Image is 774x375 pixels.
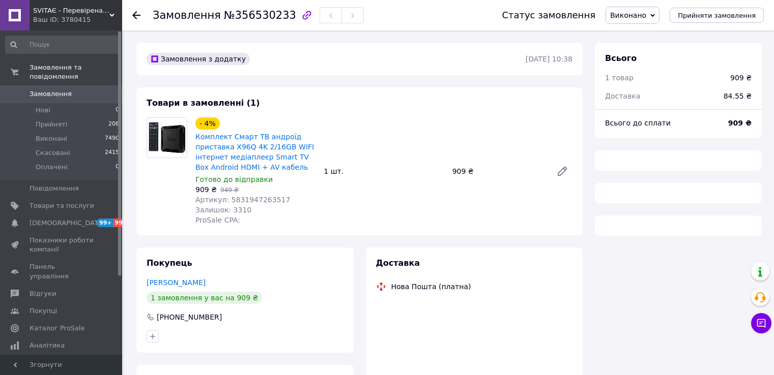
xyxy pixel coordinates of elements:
[36,106,50,115] span: Нові
[320,164,448,178] div: 1 шт.
[195,185,217,194] span: 909 ₴
[718,85,758,107] div: 84.55 ₴
[105,134,119,143] span: 7490
[30,218,105,228] span: [DEMOGRAPHIC_DATA]
[730,73,752,83] div: 909 ₴
[610,11,646,19] span: Виконано
[108,120,119,129] span: 208
[605,74,634,82] span: 1 товар
[30,63,122,81] span: Замовлення та повідомлення
[153,9,221,21] span: Замовлення
[132,10,140,20] div: Повернутися назад
[147,278,206,287] a: [PERSON_NAME]
[552,161,572,181] a: Редагувати
[105,148,119,158] span: 2415
[116,106,119,115] span: 0
[195,216,240,224] span: ProSale CPA:
[605,119,671,127] span: Всього до сплати
[605,53,637,63] span: Всього
[30,306,57,316] span: Покупці
[113,218,130,227] span: 99+
[502,10,595,20] div: Статус замовлення
[526,55,572,63] time: [DATE] 10:38
[751,313,771,333] button: Чат з покупцем
[224,9,296,21] span: №356530233
[605,92,640,100] span: Доставка
[30,236,94,254] span: Показники роботи компанії
[376,258,420,268] span: Доставка
[30,201,94,210] span: Товари та послуги
[147,258,192,268] span: Покупець
[389,282,474,292] div: Нова Пошта (платна)
[448,164,548,178] div: 909 ₴
[195,117,220,130] div: - 4%
[36,120,67,129] span: Прийняті
[220,186,239,194] span: 949 ₴
[33,15,122,24] div: Ваш ID: 3780415
[147,98,260,108] span: Товари в замовленні (1)
[30,184,79,193] span: Повідомлення
[36,163,68,172] span: Оплачені
[30,324,84,333] span: Каталог ProSale
[195,206,251,214] span: Залишок: 3310
[147,118,187,158] img: Комплект Смарт ТВ андроїд приставка X96Q 4K 2/16GB WIFI інтернет медіаплеєр Smart TV Box Android ...
[195,196,290,204] span: Артикул: 5831947263517
[728,119,752,127] b: 909 ₴
[195,133,314,171] a: Комплект Смарт ТВ андроїд приставка X96Q 4K 2/16GB WIFI інтернет медіаплеєр Smart TV Box Android ...
[30,89,72,99] span: Замовлення
[156,312,223,322] div: [PHONE_NUMBER]
[147,292,262,304] div: 1 замовлення у вас на 909 ₴
[5,36,120,54] input: Пошук
[36,134,67,143] span: Виконані
[30,262,94,280] span: Панель управління
[97,218,113,227] span: 99+
[33,6,109,15] span: SVITAЄ - Перевірена техніка для дому та гаджети для догляду за собою
[30,341,65,350] span: Аналітика
[30,289,56,298] span: Відгуки
[116,163,119,172] span: 0
[195,175,273,183] span: Готово до відправки
[36,148,70,158] span: Скасовані
[147,53,250,65] div: Замовлення з додатку
[670,8,764,23] button: Прийняти замовлення
[678,12,756,19] span: Прийняти замовлення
